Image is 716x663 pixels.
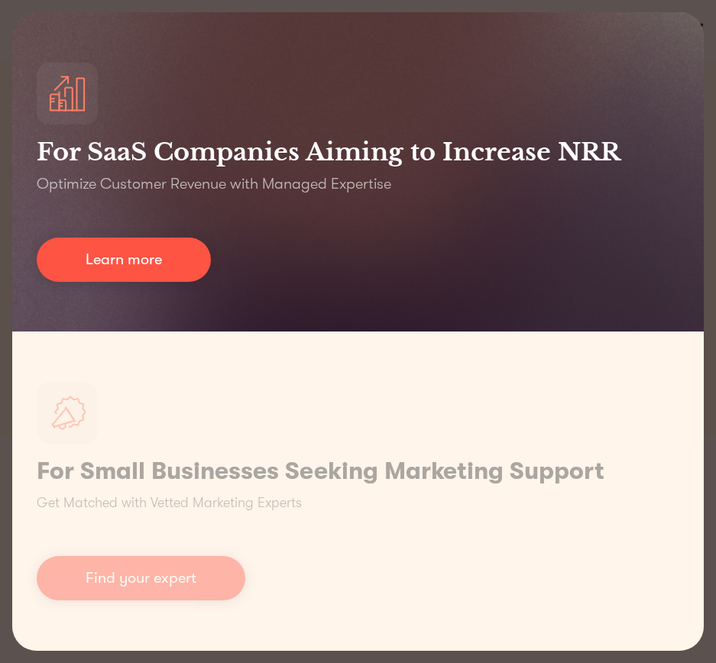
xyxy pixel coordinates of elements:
[37,556,245,600] a: Find your expert
[37,137,620,167] h3: For SaaS Companies Aiming to Increase NRR
[37,493,302,513] p: Get Matched with Vetted Marketing Experts
[37,238,211,282] a: Learn more
[37,456,604,487] h1: For Small Businesses Seeking Marketing Support
[37,173,391,195] p: Optimize Customer Revenue with Managed Expertise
